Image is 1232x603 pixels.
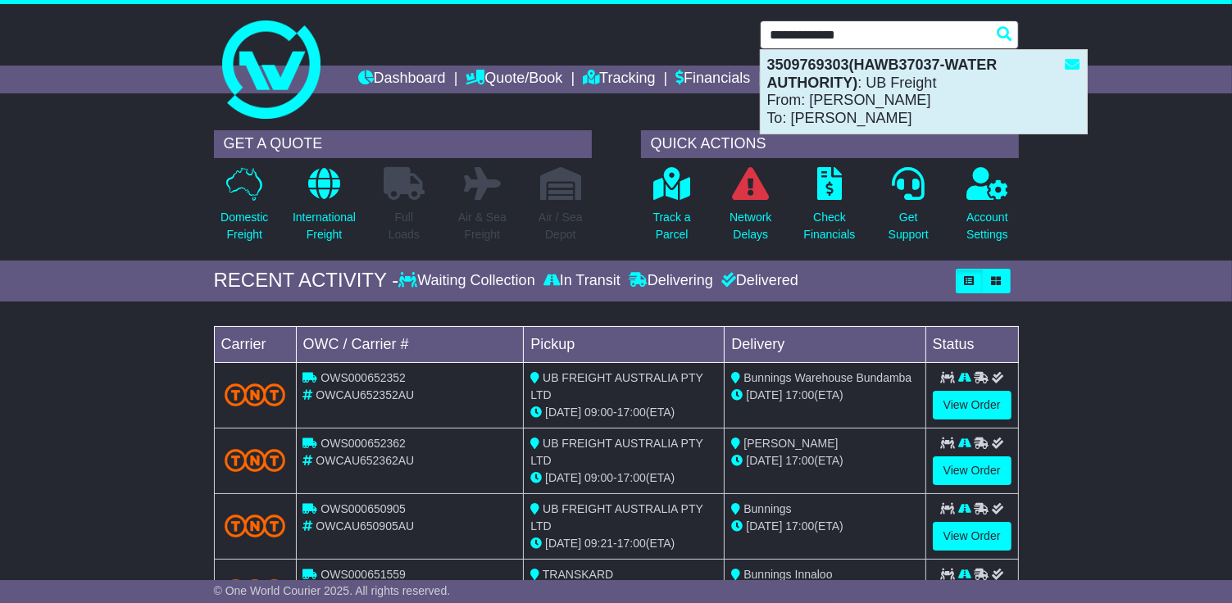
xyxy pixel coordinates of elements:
[524,326,725,362] td: Pickup
[729,166,772,252] a: NetworkDelays
[584,406,613,419] span: 09:00
[225,449,286,471] img: TNT_Domestic.png
[316,519,414,533] span: OWCAU650905AU
[539,209,583,243] p: Air / Sea Depot
[641,130,1019,158] div: QUICK ACTIONS
[730,209,771,243] p: Network Delays
[458,209,507,243] p: Air & Sea Freight
[220,166,269,252] a: DomesticFreight
[292,166,357,252] a: InternationalFreight
[966,209,1008,243] p: Account Settings
[925,326,1018,362] td: Status
[545,537,581,550] span: [DATE]
[803,209,855,243] p: Check Financials
[746,519,782,533] span: [DATE]
[530,404,717,421] div: - (ETA)
[384,209,425,243] p: Full Loads
[214,130,592,158] div: GET A QUOTE
[888,166,930,252] a: GetSupport
[617,537,646,550] span: 17:00
[675,66,750,93] a: Financials
[652,166,692,252] a: Track aParcel
[785,454,814,467] span: 17:00
[746,388,782,401] span: [DATE]
[743,568,832,581] span: Bunnings Innaloo
[530,437,702,467] span: UB FREIGHT AUSTRALIA PTY LTD
[214,584,451,597] span: © One World Courier 2025. All rights reserved.
[214,326,296,362] td: Carrier
[584,471,613,484] span: 09:00
[321,502,406,515] span: OWS000650905
[617,406,646,419] span: 17:00
[802,166,856,252] a: CheckFinancials
[731,387,918,404] div: (ETA)
[617,471,646,484] span: 17:00
[933,456,1012,485] a: View Order
[731,452,918,469] div: (ETA)
[545,406,581,419] span: [DATE]
[743,502,791,515] span: Bunnings
[321,371,406,384] span: OWS000652352
[717,272,798,290] div: Delivered
[545,471,581,484] span: [DATE]
[316,454,414,467] span: OWCAU652362AU
[398,272,539,290] div: Waiting Collection
[530,535,717,552] div: - (ETA)
[743,371,911,384] span: Bunnings Warehouse Bundamba
[530,469,717,487] div: - (ETA)
[731,518,918,535] div: (ETA)
[785,519,814,533] span: 17:00
[543,568,613,581] span: TRANSKARD
[530,371,702,401] span: UB FREIGHT AUSTRALIA PTY LTD
[653,209,691,243] p: Track a Parcel
[466,66,562,93] a: Quote/Book
[321,437,406,450] span: OWS000652362
[296,326,524,362] td: OWC / Carrier #
[746,454,782,467] span: [DATE]
[583,66,655,93] a: Tracking
[316,388,414,401] span: OWCAU652352AU
[293,209,356,243] p: International Freight
[761,50,1087,134] div: : UB Freight From: [PERSON_NAME] To: [PERSON_NAME]
[321,568,406,581] span: OWS000651559
[225,515,286,537] img: TNT_Domestic.png
[530,502,702,533] span: UB FREIGHT AUSTRALIA PTY LTD
[966,166,1009,252] a: AccountSettings
[725,326,925,362] td: Delivery
[225,383,286,406] img: TNT_Domestic.png
[743,437,838,450] span: [PERSON_NAME]
[214,269,399,292] div: RECENT ACTIVITY -
[767,57,998,91] strong: 3509769303(HAWB37037-WATER AUTHORITY)
[933,391,1012,419] a: View Order
[785,388,814,401] span: 17:00
[933,522,1012,551] a: View Order
[584,537,613,550] span: 09:21
[625,272,717,290] div: Delivering
[539,272,625,290] div: In Transit
[889,209,929,243] p: Get Support
[358,66,446,93] a: Dashboard
[220,209,268,243] p: Domestic Freight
